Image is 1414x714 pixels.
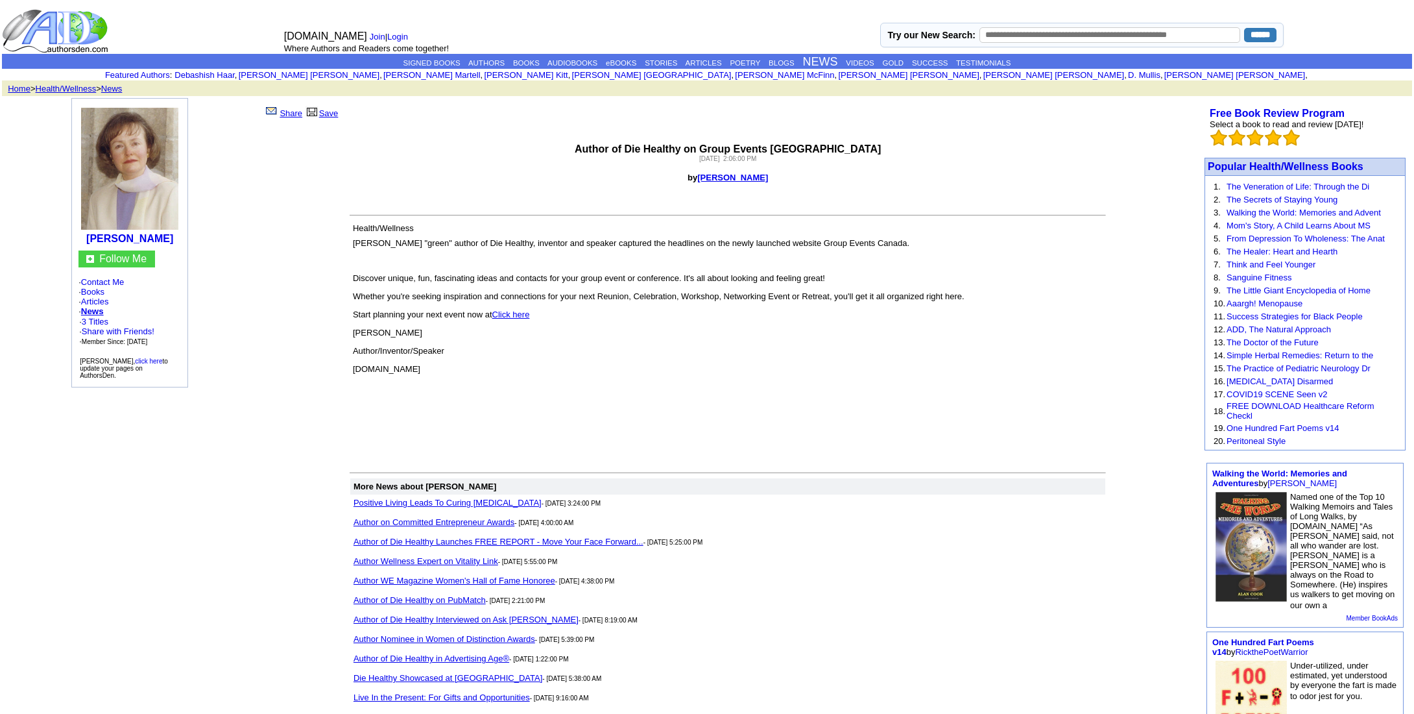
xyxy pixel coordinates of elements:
[1227,221,1371,230] a: Mom's Story, A Child Learns About MS
[80,358,168,379] font: [PERSON_NAME], to update your pages on AuthorsDen.
[81,287,104,297] a: Books
[1214,208,1221,217] font: 3.
[305,106,319,116] img: library.gif
[174,70,235,80] a: Debashish Haar
[514,519,573,526] font: - [DATE] 4:00:00 AM
[468,59,505,67] a: AUTHORS
[8,84,30,93] a: Home
[86,233,173,244] b: [PERSON_NAME]
[734,72,735,79] font: i
[542,500,601,507] font: - [DATE] 3:24:00 PM
[1290,492,1395,610] font: Named one of the Top 10 Walking Memoirs and Tales of Long Walks, by [DOMAIN_NAME] “As [PERSON_NAM...
[555,578,615,585] font: - [DATE] 4:38:00 PM
[912,59,948,67] a: SUCCESS
[688,173,768,182] font: by
[135,358,162,365] a: click here
[570,72,571,79] font: i
[547,59,597,67] a: AUDIOBOOKS
[353,576,555,585] a: Author WE Magazine Women's Hall of Fame Honoree
[1227,338,1319,347] a: The Doctor of the Future
[509,656,569,663] font: - [DATE] 1:22:00 PM
[263,108,302,118] a: Share
[1227,436,1286,446] a: Peritoneal Style
[1216,492,1287,602] img: 15979.jpg
[353,595,486,605] a: Author of Die Healthy on PubMatch
[837,72,838,79] font: i
[353,537,643,547] a: Author of Die Healthy Launches FREE REPORT - Move Your Face Forward...
[82,326,154,336] a: Share with Friends!
[838,70,979,80] a: [PERSON_NAME] [PERSON_NAME]
[174,70,1309,80] font: , , , , , , , , , ,
[1208,161,1363,172] a: Popular Health/Wellness Books
[353,634,535,644] a: Author Nominee in Women of Distinction Awards
[101,84,123,93] a: News
[79,326,154,346] font: · ·
[370,32,385,42] a: Join
[1227,376,1333,386] a: [MEDICAL_DATA] Disarmed
[686,59,722,67] a: ARTICLES
[1283,129,1300,146] img: bigemptystars.png
[1214,376,1225,386] font: 16.
[1214,247,1221,256] font: 6.
[81,306,104,316] a: News
[486,597,545,604] font: - [DATE] 2:21:00 PM
[1227,325,1331,334] a: ADD, The Natural Approach
[1214,436,1225,446] font: 20.
[1214,273,1221,282] font: 8.
[1267,478,1337,488] a: [PERSON_NAME]
[1214,389,1225,399] font: 17.
[1265,129,1282,146] img: bigemptystars.png
[1214,363,1225,373] font: 15.
[1214,182,1221,191] font: 1.
[1210,108,1345,119] a: Free Book Review Program
[769,59,795,67] a: BLOGS
[105,70,170,80] a: Featured Authors
[513,59,540,67] a: BOOKS
[956,59,1011,67] a: TESTIMONIALS
[697,173,768,182] a: [PERSON_NAME]
[82,338,148,345] font: Member Since: [DATE]
[1212,469,1347,488] font: by
[36,84,97,93] a: Health/Wellness
[382,72,383,79] font: i
[645,59,677,67] a: STORIES
[353,615,579,624] a: Author of Die Healthy Interviewed on Ask [PERSON_NAME]
[353,328,1103,338] p: [PERSON_NAME]
[1214,234,1221,243] font: 5.
[530,695,589,702] font: - [DATE] 9:16:00 AM
[1227,273,1291,282] a: Sanguine Fitness
[1214,195,1221,204] font: 2.
[353,223,414,233] font: Health/Wellness
[82,317,108,326] a: 3 Titles
[387,32,408,42] a: Login
[981,72,983,79] font: i
[81,277,124,287] a: Contact Me
[353,238,909,248] font: [PERSON_NAME] "green" author of Die Healthy, inventor and speaker captured the headlines on the n...
[3,84,122,93] font: > >
[353,273,1103,283] p: Discover unique, fun, fascinating ideas and contacts for your group event or conference. It's all...
[353,556,498,566] a: Author Wellness Expert on Vitality Link
[403,59,461,67] a: SIGNED BOOKS
[492,310,530,319] a: Click here
[606,59,636,67] a: eBOOKS
[1214,325,1225,334] font: 12.
[1227,299,1302,308] a: Aaargh! Menopause
[542,675,601,682] font: - [DATE] 5:38:00 AM
[575,143,881,154] font: Author of Die Healthy on Group Events [GEOGRAPHIC_DATA]
[266,106,277,116] img: share_page.gif
[99,253,147,264] a: Follow Me
[1210,129,1227,146] img: bigemptystars.png
[1214,286,1221,295] font: 9.
[1290,661,1396,701] font: Under-utilized, under estimated, yet understood by everyone the fart is made to odor jest for you.
[1247,129,1264,146] img: bigemptystars.png
[579,617,638,624] font: - [DATE] 8:19:00 AM
[483,72,484,79] font: i
[1227,286,1371,295] a: The Little Giant Encyclopedia of Home
[1227,351,1373,360] a: Simple Herbal Remedies: Return to the
[81,108,178,230] img: 55254.jpg
[484,70,568,80] a: [PERSON_NAME] Kitt
[284,31,367,42] font: [DOMAIN_NAME]
[81,297,109,306] a: Articles
[883,59,904,67] a: GOLD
